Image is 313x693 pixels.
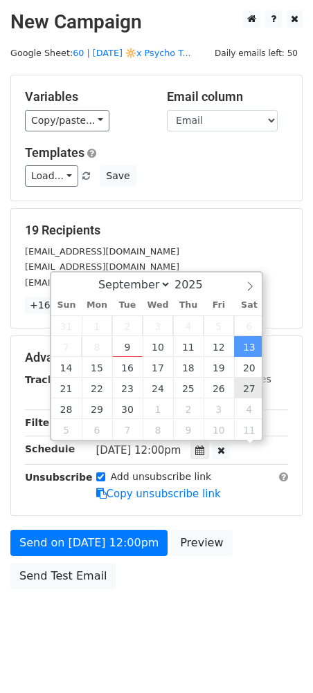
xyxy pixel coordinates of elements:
[25,472,93,483] strong: Unsubscribe
[234,419,265,440] span: October 11, 2025
[173,336,204,357] span: September 11, 2025
[25,246,179,257] small: [EMAIL_ADDRESS][DOMAIN_NAME]
[112,357,143,378] span: September 16, 2025
[100,165,136,187] button: Save
[51,398,82,419] span: September 28, 2025
[25,165,78,187] a: Load...
[234,315,265,336] span: September 6, 2025
[82,301,112,310] span: Mon
[10,48,191,58] small: Google Sheet:
[51,336,82,357] span: September 7, 2025
[25,417,60,428] strong: Filters
[96,488,221,500] a: Copy unsubscribe link
[25,261,179,272] small: [EMAIL_ADDRESS][DOMAIN_NAME]
[173,398,204,419] span: October 2, 2025
[82,336,112,357] span: September 8, 2025
[51,419,82,440] span: October 5, 2025
[167,89,288,104] h5: Email column
[51,357,82,378] span: September 14, 2025
[143,419,173,440] span: October 8, 2025
[82,315,112,336] span: September 1, 2025
[204,301,234,310] span: Fri
[82,357,112,378] span: September 15, 2025
[51,378,82,398] span: September 21, 2025
[171,530,232,556] a: Preview
[111,470,212,484] label: Add unsubscribe link
[10,530,168,556] a: Send on [DATE] 12:00pm
[204,315,234,336] span: September 5, 2025
[210,48,303,58] a: Daily emails left: 50
[204,398,234,419] span: October 3, 2025
[112,419,143,440] span: October 7, 2025
[51,315,82,336] span: August 31, 2025
[143,315,173,336] span: September 3, 2025
[234,378,265,398] span: September 27, 2025
[112,378,143,398] span: September 23, 2025
[234,357,265,378] span: September 20, 2025
[173,378,204,398] span: September 25, 2025
[82,419,112,440] span: October 6, 2025
[204,336,234,357] span: September 12, 2025
[112,301,143,310] span: Tue
[51,301,82,310] span: Sun
[10,10,303,34] h2: New Campaign
[234,336,265,357] span: September 13, 2025
[112,398,143,419] span: September 30, 2025
[82,378,112,398] span: September 22, 2025
[173,419,204,440] span: October 9, 2025
[112,315,143,336] span: September 2, 2025
[173,357,204,378] span: September 18, 2025
[25,110,109,131] a: Copy/paste...
[217,372,271,387] label: UTM Codes
[25,145,84,160] a: Templates
[25,89,146,104] h5: Variables
[143,378,173,398] span: September 24, 2025
[210,46,303,61] span: Daily emails left: 50
[25,223,288,238] h5: 19 Recipients
[173,315,204,336] span: September 4, 2025
[25,277,253,288] small: [EMAIL_ADDRESS][MEDICAL_DATA][DOMAIN_NAME]
[143,336,173,357] span: September 10, 2025
[143,301,173,310] span: Wed
[25,297,83,314] a: +16 more
[10,563,116,589] a: Send Test Email
[143,398,173,419] span: October 1, 2025
[112,336,143,357] span: September 9, 2025
[143,357,173,378] span: September 17, 2025
[73,48,190,58] a: 60 | [DATE] 🔆x Psycho T...
[25,443,75,454] strong: Schedule
[25,350,288,365] h5: Advanced
[204,378,234,398] span: September 26, 2025
[204,357,234,378] span: September 19, 2025
[171,278,221,291] input: Year
[204,419,234,440] span: October 10, 2025
[234,398,265,419] span: October 4, 2025
[96,444,181,456] span: [DATE] 12:00pm
[82,398,112,419] span: September 29, 2025
[234,301,265,310] span: Sat
[173,301,204,310] span: Thu
[25,374,71,385] strong: Tracking
[244,627,313,693] iframe: Chat Widget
